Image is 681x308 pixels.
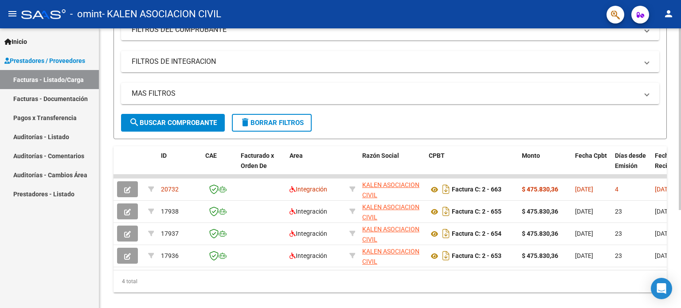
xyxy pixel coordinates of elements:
strong: Factura C: 2 - 654 [452,230,501,238]
span: 23 [615,208,622,215]
span: KALEN ASOCIACION CIVIL [362,248,419,265]
mat-expansion-panel-header: FILTROS DE INTEGRACION [121,51,659,72]
span: 17936 [161,252,179,259]
datatable-header-cell: Días desde Emisión [611,146,651,185]
mat-expansion-panel-header: MAS FILTROS [121,83,659,104]
span: Días desde Emisión [615,152,646,169]
strong: Factura C: 2 - 663 [452,186,501,193]
span: KALEN ASOCIACION CIVIL [362,181,419,199]
datatable-header-cell: Monto [518,146,571,185]
mat-icon: menu [7,8,18,19]
span: [DATE] [575,230,593,237]
datatable-header-cell: CAE [202,146,237,185]
span: Buscar Comprobante [129,119,217,127]
i: Descargar documento [440,182,452,196]
span: ID [161,152,167,159]
span: 17937 [161,230,179,237]
strong: $ 475.830,36 [522,208,558,215]
span: Fecha Recibido [655,152,680,169]
span: Integración [290,208,327,215]
span: 4 [615,186,618,193]
span: [DATE] [575,252,593,259]
datatable-header-cell: Fecha Cpbt [571,146,611,185]
span: Integración [290,252,327,259]
button: Borrar Filtros [232,114,312,132]
span: [DATE] [655,230,673,237]
datatable-header-cell: ID [157,146,202,185]
strong: $ 475.830,36 [522,186,558,193]
span: 17938 [161,208,179,215]
mat-icon: person [663,8,674,19]
div: 30711831866 [362,202,422,221]
span: Razón Social [362,152,399,159]
i: Descargar documento [440,204,452,218]
span: [DATE] [655,252,673,259]
mat-icon: search [129,117,140,128]
span: Borrar Filtros [240,119,304,127]
mat-panel-title: FILTROS DE INTEGRACION [132,57,638,66]
i: Descargar documento [440,226,452,241]
span: Area [290,152,303,159]
span: Facturado x Orden De [241,152,274,169]
span: CPBT [429,152,445,159]
datatable-header-cell: Facturado x Orden De [237,146,286,185]
strong: Factura C: 2 - 653 [452,253,501,260]
span: [DATE] [655,186,673,193]
span: KALEN ASOCIACION CIVIL [362,226,419,243]
span: [DATE] [575,186,593,193]
span: [DATE] [655,208,673,215]
span: 23 [615,230,622,237]
span: Monto [522,152,540,159]
datatable-header-cell: Razón Social [359,146,425,185]
strong: $ 475.830,36 [522,252,558,259]
mat-panel-title: MAS FILTROS [132,89,638,98]
span: 23 [615,252,622,259]
div: 30711831866 [362,180,422,199]
span: - omint [70,4,102,24]
span: - KALEN ASOCIACION CIVIL [102,4,221,24]
span: 20732 [161,186,179,193]
span: Fecha Cpbt [575,152,607,159]
span: Prestadores / Proveedores [4,56,85,66]
datatable-header-cell: CPBT [425,146,518,185]
mat-panel-title: FILTROS DEL COMPROBANTE [132,25,638,35]
div: 30711831866 [362,246,422,265]
div: 30711831866 [362,224,422,243]
mat-expansion-panel-header: FILTROS DEL COMPROBANTE [121,19,659,40]
div: Open Intercom Messenger [651,278,672,299]
span: CAE [205,152,217,159]
strong: Factura C: 2 - 655 [452,208,501,215]
span: Integración [290,186,327,193]
strong: $ 475.830,36 [522,230,558,237]
span: Inicio [4,37,27,47]
mat-icon: delete [240,117,250,128]
button: Buscar Comprobante [121,114,225,132]
span: [DATE] [575,208,593,215]
span: Integración [290,230,327,237]
span: KALEN ASOCIACION CIVIL [362,203,419,221]
datatable-header-cell: Area [286,146,346,185]
div: 4 total [113,270,667,292]
i: Descargar documento [440,249,452,263]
